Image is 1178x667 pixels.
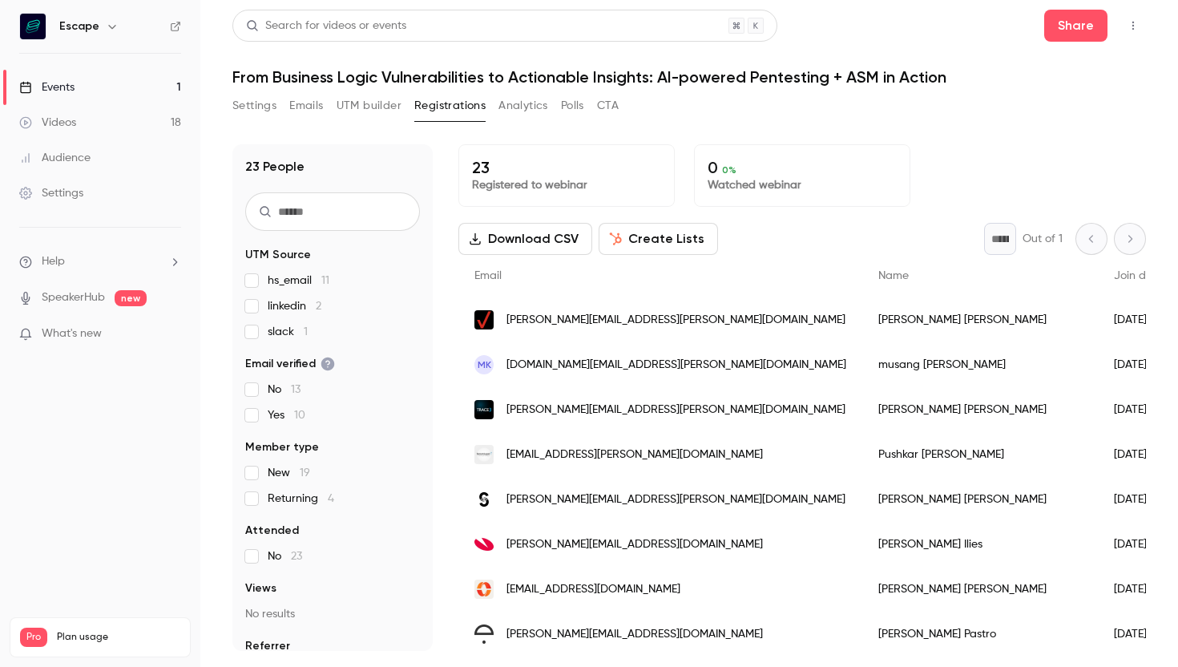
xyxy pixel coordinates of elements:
div: [PERSON_NAME] Pastro [862,612,1098,657]
span: 4 [328,493,334,504]
span: Member type [245,439,319,455]
button: Registrations [414,93,486,119]
span: 19 [300,467,310,479]
span: mk [478,358,491,372]
img: securelayer7.net [474,445,494,464]
button: Settings [232,93,276,119]
p: Watched webinar [708,177,897,193]
button: Download CSV [458,223,592,255]
button: CTA [597,93,619,119]
button: Create Lists [599,223,718,255]
span: [PERSON_NAME][EMAIL_ADDRESS][DOMAIN_NAME] [506,536,763,553]
span: [EMAIL_ADDRESS][PERSON_NAME][DOMAIN_NAME] [506,447,763,463]
p: No results [245,606,420,622]
button: Emails [289,93,323,119]
p: 23 [472,158,661,177]
span: [PERSON_NAME][EMAIL_ADDRESS][PERSON_NAME][DOMAIN_NAME] [506,312,845,329]
button: Analytics [498,93,548,119]
span: 13 [291,384,301,395]
div: [PERSON_NAME] [PERSON_NAME] [862,477,1098,522]
div: [PERSON_NAME] [PERSON_NAME] [862,567,1098,612]
span: What's new [42,325,102,342]
span: No [268,382,301,398]
div: Pushkar [PERSON_NAME] [862,432,1098,477]
div: Audience [19,150,91,166]
div: Search for videos or events [246,18,406,34]
h1: From Business Logic Vulnerabilities to Actionable Insights: AI-powered Pentesting + ASM in Action [232,67,1146,87]
span: New [268,465,310,481]
span: 2 [316,301,321,312]
p: 0 [708,158,897,177]
span: Yes [268,407,305,423]
a: SpeakerHub [42,289,105,306]
span: 1 [304,326,308,338]
div: Videos [19,115,76,131]
span: Attended [245,523,299,539]
span: Email verified [245,356,335,372]
span: Pro [20,628,47,647]
p: Registered to webinar [472,177,661,193]
div: [PERSON_NAME] Ilies [862,522,1098,567]
span: 0 % [722,164,736,176]
h6: Escape [59,18,99,34]
span: [PERSON_NAME][EMAIL_ADDRESS][PERSON_NAME][DOMAIN_NAME] [506,491,845,508]
iframe: Noticeable Trigger [162,327,181,342]
img: openparachuteschools.com [474,625,494,644]
img: trace3.com [474,400,494,419]
button: Polls [561,93,584,119]
span: 11 [321,275,329,286]
span: No [268,548,302,564]
span: Views [245,580,276,596]
span: Referrer [245,638,290,654]
span: new [115,290,147,306]
span: 10 [294,410,305,421]
div: musang [PERSON_NAME] [862,342,1098,387]
img: paylocity.com [474,580,494,599]
span: [EMAIL_ADDRESS][DOMAIN_NAME] [506,581,680,598]
span: 23 [291,551,302,562]
span: Returning [268,491,334,507]
p: Out of 1 [1023,231,1063,247]
div: [PERSON_NAME] [PERSON_NAME] [862,297,1098,342]
img: schibsted.com [474,490,494,509]
img: Escape [20,14,46,39]
img: visma.com [474,535,494,554]
h1: 23 People [245,157,305,176]
li: help-dropdown-opener [19,253,181,270]
span: slack [268,324,308,340]
span: linkedin [268,298,321,314]
span: Plan usage [57,631,180,644]
div: Settings [19,185,83,201]
span: Name [878,270,909,281]
span: [PERSON_NAME][EMAIL_ADDRESS][PERSON_NAME][DOMAIN_NAME] [506,402,845,418]
span: Email [474,270,502,281]
span: Help [42,253,65,270]
button: Share [1044,10,1107,42]
span: [DOMAIN_NAME][EMAIL_ADDRESS][PERSON_NAME][DOMAIN_NAME] [506,357,846,374]
div: Events [19,79,75,95]
div: [PERSON_NAME] [PERSON_NAME] [862,387,1098,432]
span: [PERSON_NAME][EMAIL_ADDRESS][DOMAIN_NAME] [506,626,763,643]
span: Join date [1114,270,1164,281]
span: UTM Source [245,247,311,263]
button: UTM builder [337,93,401,119]
img: verizon.com [474,310,494,329]
span: hs_email [268,273,329,289]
